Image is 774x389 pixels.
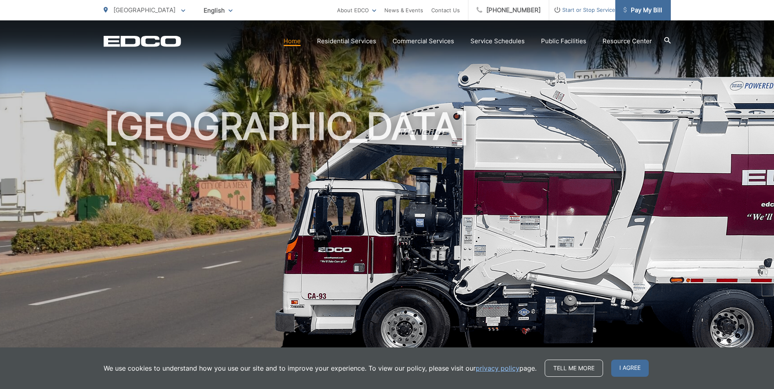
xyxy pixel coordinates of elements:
h1: [GEOGRAPHIC_DATA] [104,106,671,364]
a: Service Schedules [470,36,525,46]
span: I agree [611,360,649,377]
a: Tell me more [545,360,603,377]
a: Resource Center [603,36,652,46]
a: EDCD logo. Return to the homepage. [104,35,181,47]
a: Home [284,36,301,46]
a: About EDCO [337,5,376,15]
a: Contact Us [431,5,460,15]
span: [GEOGRAPHIC_DATA] [113,6,175,14]
a: Public Facilities [541,36,586,46]
span: Pay My Bill [623,5,662,15]
a: privacy policy [476,363,519,373]
span: English [197,3,239,18]
p: We use cookies to understand how you use our site and to improve your experience. To view our pol... [104,363,537,373]
a: News & Events [384,5,423,15]
a: Residential Services [317,36,376,46]
a: Commercial Services [393,36,454,46]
